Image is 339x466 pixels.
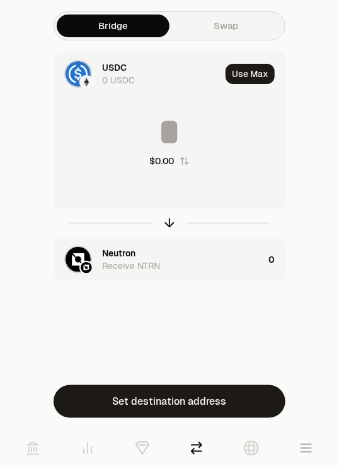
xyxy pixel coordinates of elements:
div: Receive NTRN [102,260,160,272]
div: USDC LogoEthereum LogoUSDC0 USDC [54,52,221,95]
a: Swap [169,15,282,37]
img: USDC Logo [66,61,91,87]
button: NTRN LogoNeutron LogoNeutronReceive NTRN0 [54,238,285,281]
img: Neutron Logo [81,262,92,273]
div: $0.00 [150,155,175,167]
a: Bridge [57,15,169,37]
div: Neutron [102,247,135,260]
img: NTRN Logo [66,247,91,272]
div: 0 [268,238,285,281]
div: USDC [102,61,127,74]
div: 0 USDC [102,74,135,87]
img: Ethereum Logo [81,76,92,88]
div: NTRN LogoNeutron LogoNeutronReceive NTRN [54,238,263,281]
button: Use Max [226,64,275,84]
button: $0.00 [150,155,190,167]
button: Set destination address [54,385,285,418]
